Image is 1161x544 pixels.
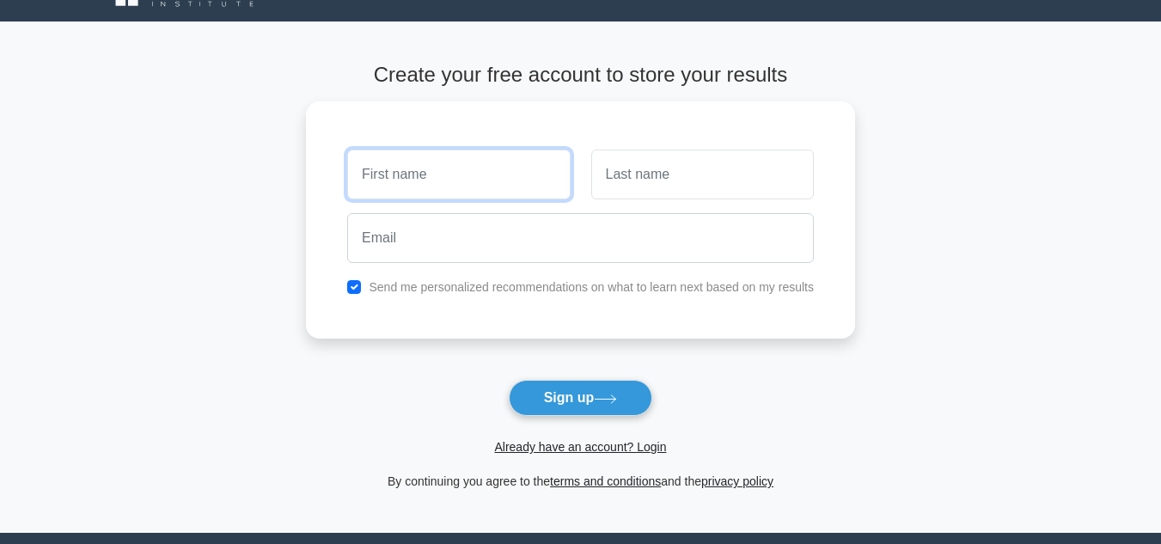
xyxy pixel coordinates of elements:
[347,213,814,263] input: Email
[701,474,773,488] a: privacy policy
[494,440,666,454] a: Already have an account? Login
[306,63,855,88] h4: Create your free account to store your results
[591,150,814,199] input: Last name
[509,380,653,416] button: Sign up
[296,471,865,492] div: By continuing you agree to the and the
[550,474,661,488] a: terms and conditions
[369,280,814,294] label: Send me personalized recommendations on what to learn next based on my results
[347,150,570,199] input: First name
